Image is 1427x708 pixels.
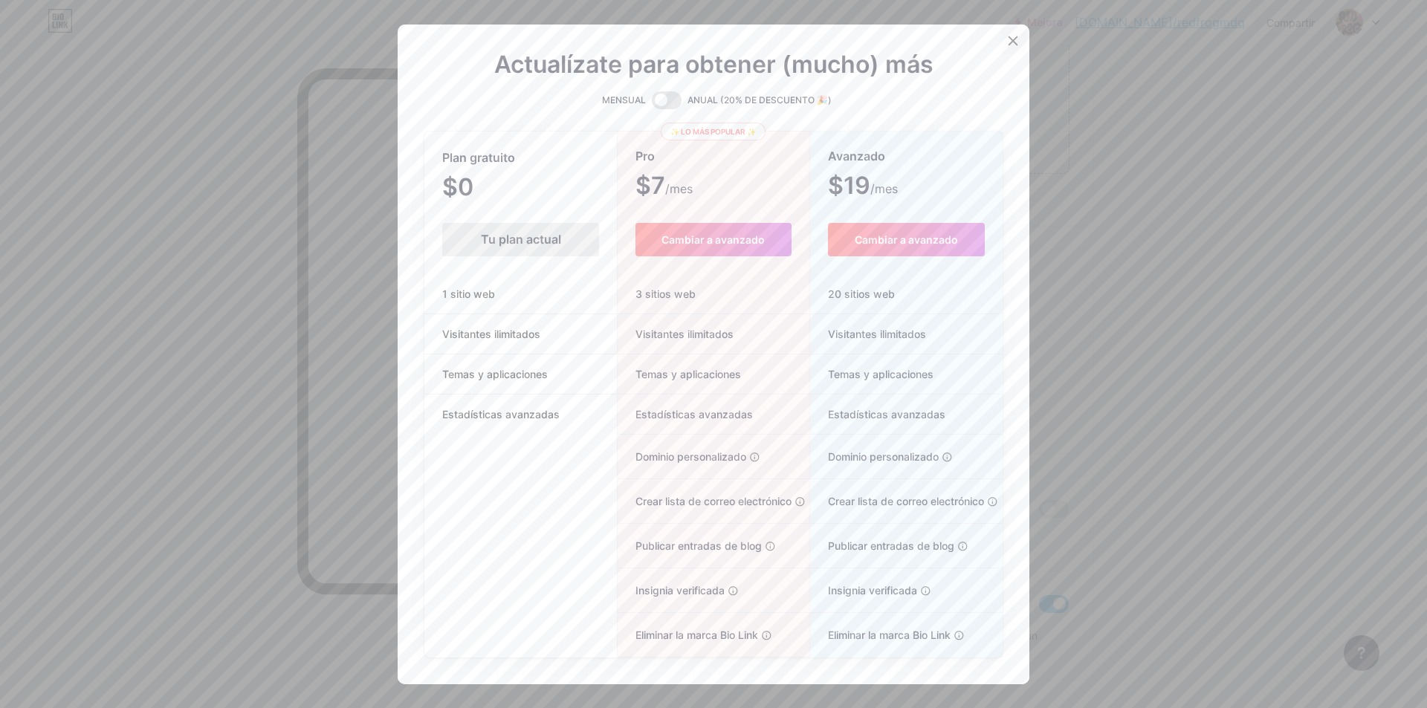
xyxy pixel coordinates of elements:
[635,288,696,300] font: 3 sitios web
[828,408,945,420] font: Estadísticas avanzadas
[687,94,832,105] font: ANUAL (20% DE DESCUENTO 🎉)
[670,127,756,136] font: ✨ Lo más popular ✨
[635,328,734,340] font: Visitantes ilimitados
[635,368,741,380] font: Temas y aplicaciones
[635,171,665,200] font: $7
[855,233,958,246] font: Cambiar a avanzado
[442,172,473,201] font: $0
[635,495,792,507] font: Crear lista de correo electrónico
[828,368,933,380] font: Temas y aplicaciones
[828,629,951,641] font: Eliminar la marca Bio Link
[828,584,917,597] font: Insignia verificada
[635,408,753,420] font: Estadísticas avanzadas
[442,288,495,300] font: 1 sitio web
[442,368,548,380] font: Temas y aplicaciones
[602,94,646,105] font: MENSUAL
[442,408,560,420] font: Estadísticas avanzadas
[828,450,939,463] font: Dominio personalizado
[828,495,984,507] font: Crear lista de correo electrónico
[494,50,933,79] font: Actualízate para obtener (mucho) más
[661,233,765,246] font: Cambiar a avanzado
[635,223,791,256] button: Cambiar a avanzado
[665,181,693,196] font: /mes
[442,150,515,165] font: Plan gratuito
[828,539,954,552] font: Publicar entradas de blog
[442,328,540,340] font: Visitantes ilimitados
[481,232,561,247] font: Tu plan actual
[828,288,895,300] font: 20 sitios web
[635,149,655,163] font: Pro
[828,223,985,256] button: Cambiar a avanzado
[828,171,870,200] font: $19
[635,584,725,597] font: Insignia verificada
[635,539,762,552] font: Publicar entradas de blog
[828,328,926,340] font: Visitantes ilimitados
[635,450,746,463] font: Dominio personalizado
[828,149,885,163] font: Avanzado
[635,629,758,641] font: Eliminar la marca Bio Link
[870,181,898,196] font: /mes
